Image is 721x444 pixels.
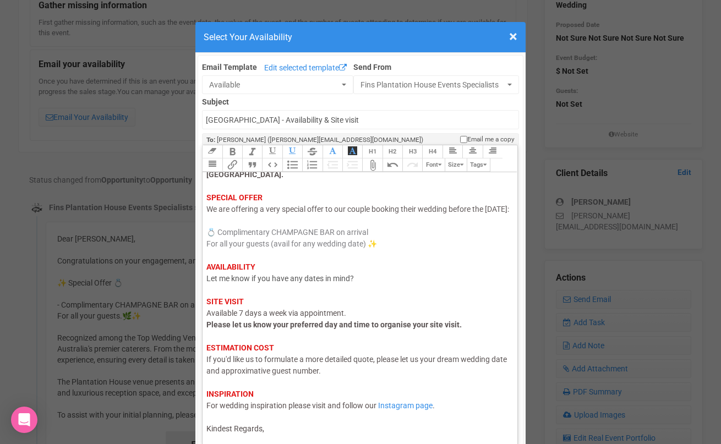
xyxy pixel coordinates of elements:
span: Complimentary CHAMPAGNE BAR on arrival [217,228,368,237]
button: Heading 2 [383,145,402,158]
button: Numbers [302,158,322,172]
label: Email Template [202,62,257,73]
button: Heading 4 [422,145,442,158]
div: Open Intercom Messenger [11,407,37,433]
button: Align Left [443,145,462,158]
button: Strikethrough [302,145,322,158]
strong: ESTIMATION COST [206,343,274,352]
button: Undo [383,158,402,172]
span: Available [209,79,339,90]
span: Kindest Regards, [206,424,264,433]
button: Font [422,158,444,172]
strong: To: [206,136,215,144]
span: [PERSON_NAME] ([PERSON_NAME][EMAIL_ADDRESS][DOMAIN_NAME]) [217,136,423,144]
span: Fins Plantation House Events Specialists [360,79,505,90]
span: H3 [409,148,417,155]
h4: Select Your Availability [204,30,517,44]
span: H1 [369,148,376,155]
button: Italic [242,145,262,158]
button: Attach Files [362,158,382,172]
span: We are offering a very special offer to our couple booking their wedding before the [DATE]: [206,205,509,213]
strong: SPECIAL OFFER [206,193,263,202]
span: Email me a copy [467,135,515,144]
button: Link [222,158,242,172]
strong: SITE VISIT [206,297,244,306]
span: H2 [389,148,396,155]
a: Edit selected template [261,62,349,75]
button: Decrease Level [323,158,342,172]
button: Underline Colour [282,145,302,158]
label: Subject [202,94,519,107]
button: Bullets [282,158,302,172]
span: Available 7 days a week via appointment. [206,309,346,317]
span: H4 [429,148,436,155]
label: Send From [353,59,519,73]
button: Code [262,158,282,172]
button: Align Center [462,145,482,158]
button: Tags [467,158,490,172]
button: Align Right [483,145,502,158]
button: Font Colour [323,145,342,158]
button: Bold [222,145,242,158]
span: If you'd like us to formulate a more detailed quote, please let us your dream wedding date and ap... [206,355,507,375]
button: Quote [242,158,262,172]
button: Clear Formatting at cursor [202,145,222,158]
a: Instagram page [378,401,433,410]
span: For wedding inspiration please visit and follow our [206,401,376,410]
button: Redo [402,158,422,172]
button: Increase Level [342,158,362,172]
button: Font Background [342,145,362,158]
button: Heading 3 [402,145,422,158]
button: Align Justified [202,158,222,172]
button: Heading 1 [362,145,382,158]
strong: Please let us know your preferred day and time to organise your site visit. [206,320,462,329]
button: Size [445,158,467,172]
strong: AVAILABILITY [206,262,255,271]
div: Let me know if you have any dates in mind? . [206,123,510,435]
span: For all your guests (avail for any wedding date) ✨ [206,239,377,248]
span: 💍 [206,228,216,237]
button: Underline [262,145,282,158]
span: × [509,28,517,46]
strong: INSPIRATION [206,390,254,398]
